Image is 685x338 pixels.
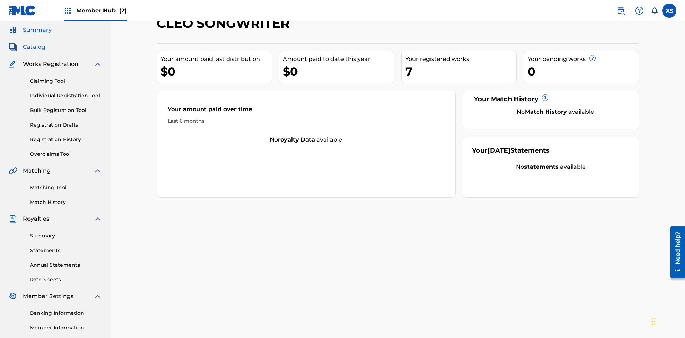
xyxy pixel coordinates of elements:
[528,55,639,63] div: Your pending works
[30,199,102,206] a: Match History
[283,63,394,80] div: $0
[93,60,102,68] img: expand
[635,6,644,15] img: help
[525,108,567,115] strong: Match History
[9,292,17,301] img: Member Settings
[30,247,102,254] a: Statements
[30,309,102,317] a: Banking Information
[9,167,17,175] img: Matching
[168,105,445,117] div: Your amount paid over time
[481,108,630,116] div: No available
[30,232,102,240] a: Summary
[30,150,102,158] a: Overclaims Tool
[524,163,559,170] strong: statements
[23,26,52,34] span: Summary
[23,167,51,175] span: Matching
[651,7,658,14] div: Notifications
[632,4,646,18] div: Help
[472,163,630,171] div: No available
[23,60,78,68] span: Works Registration
[23,292,73,301] span: Member Settings
[542,95,548,101] span: ?
[472,94,630,104] div: Your Match History
[472,146,549,155] div: Your Statements
[30,261,102,269] a: Annual Statements
[9,60,18,68] img: Works Registration
[30,92,102,99] a: Individual Registration Tool
[662,4,676,18] div: User Menu
[157,15,293,31] h2: CLEO SONGWRITER
[168,117,445,125] div: Last 6 months
[651,311,656,332] div: Drag
[649,304,685,338] iframe: Chat Widget
[30,107,102,114] a: Bulk Registration Tool
[9,26,17,34] img: Summary
[93,292,102,301] img: expand
[616,6,625,15] img: search
[119,7,127,14] span: (2)
[161,63,272,80] div: $0
[30,324,102,332] a: Member Information
[23,215,49,223] span: Royalties
[405,55,516,63] div: Your registered works
[614,4,628,18] a: Public Search
[30,121,102,129] a: Registration Drafts
[23,43,45,51] span: Catalog
[590,55,595,61] span: ?
[9,43,45,51] a: CatalogCatalog
[76,6,127,15] span: Member Hub
[30,77,102,85] a: Claiming Tool
[161,55,272,63] div: Your amount paid last distribution
[30,136,102,143] a: Registration History
[278,136,315,143] strong: royalty data
[30,276,102,283] a: Rate Sheets
[528,63,639,80] div: 0
[9,26,52,34] a: SummarySummary
[9,215,17,223] img: Royalties
[64,6,72,15] img: Top Rightsholders
[665,224,685,282] iframe: Resource Center
[30,184,102,191] a: Matching Tool
[9,43,17,51] img: Catalog
[93,167,102,175] img: expand
[405,63,516,80] div: 7
[157,135,455,144] div: No available
[9,5,36,16] img: MLC Logo
[283,55,394,63] div: Amount paid to date this year
[93,215,102,223] img: expand
[487,147,511,154] span: [DATE]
